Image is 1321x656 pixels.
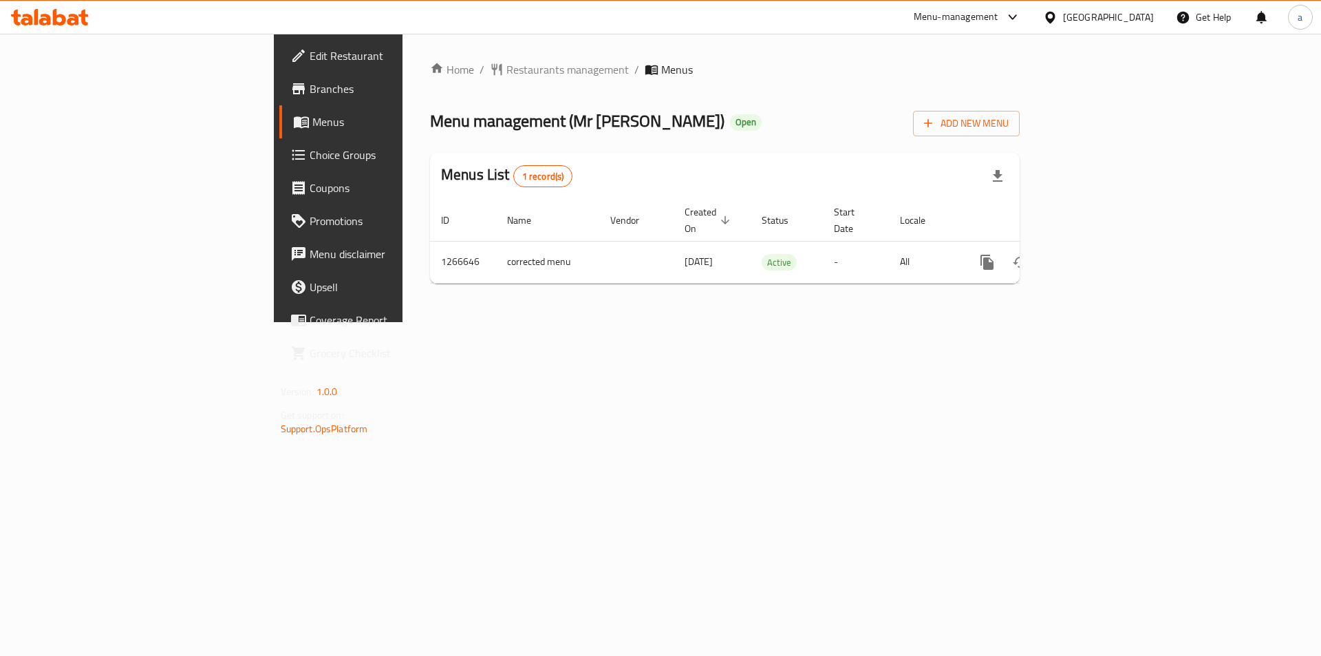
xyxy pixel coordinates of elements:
[514,170,572,183] span: 1 record(s)
[441,212,467,229] span: ID
[312,114,484,130] span: Menus
[762,255,797,271] span: Active
[913,111,1020,136] button: Add New Menu
[441,165,572,187] h2: Menus List
[279,105,495,138] a: Menus
[316,383,338,401] span: 1.0.0
[279,204,495,237] a: Promotions
[507,212,549,229] span: Name
[981,160,1014,193] div: Export file
[310,81,484,97] span: Branches
[1298,10,1302,25] span: a
[762,254,797,271] div: Active
[430,61,1020,78] nav: breadcrumb
[279,304,495,337] a: Coverage Report
[310,279,484,295] span: Upsell
[889,241,960,283] td: All
[430,200,1114,284] table: enhanced table
[279,337,495,370] a: Grocery Checklist
[900,212,943,229] span: Locale
[281,420,368,438] a: Support.OpsPlatform
[661,61,693,78] span: Menus
[310,246,484,262] span: Menu disclaimer
[279,39,495,72] a: Edit Restaurant
[971,246,1004,279] button: more
[924,115,1009,132] span: Add New Menu
[823,241,889,283] td: -
[730,116,762,128] span: Open
[279,237,495,271] a: Menu disclaimer
[279,72,495,105] a: Branches
[513,165,573,187] div: Total records count
[430,105,724,136] span: Menu management ( Mr [PERSON_NAME] )
[730,114,762,131] div: Open
[634,61,639,78] li: /
[310,312,484,328] span: Coverage Report
[279,138,495,171] a: Choice Groups
[834,204,872,237] span: Start Date
[310,345,484,361] span: Grocery Checklist
[310,213,484,229] span: Promotions
[762,212,806,229] span: Status
[281,406,344,424] span: Get support on:
[496,241,599,283] td: corrected menu
[490,61,629,78] a: Restaurants management
[914,9,998,25] div: Menu-management
[1063,10,1154,25] div: [GEOGRAPHIC_DATA]
[279,171,495,204] a: Coupons
[506,61,629,78] span: Restaurants management
[685,204,734,237] span: Created On
[310,180,484,196] span: Coupons
[1004,246,1037,279] button: Change Status
[310,47,484,64] span: Edit Restaurant
[610,212,657,229] span: Vendor
[960,200,1114,242] th: Actions
[685,253,713,271] span: [DATE]
[310,147,484,163] span: Choice Groups
[279,271,495,304] a: Upsell
[281,383,314,401] span: Version:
